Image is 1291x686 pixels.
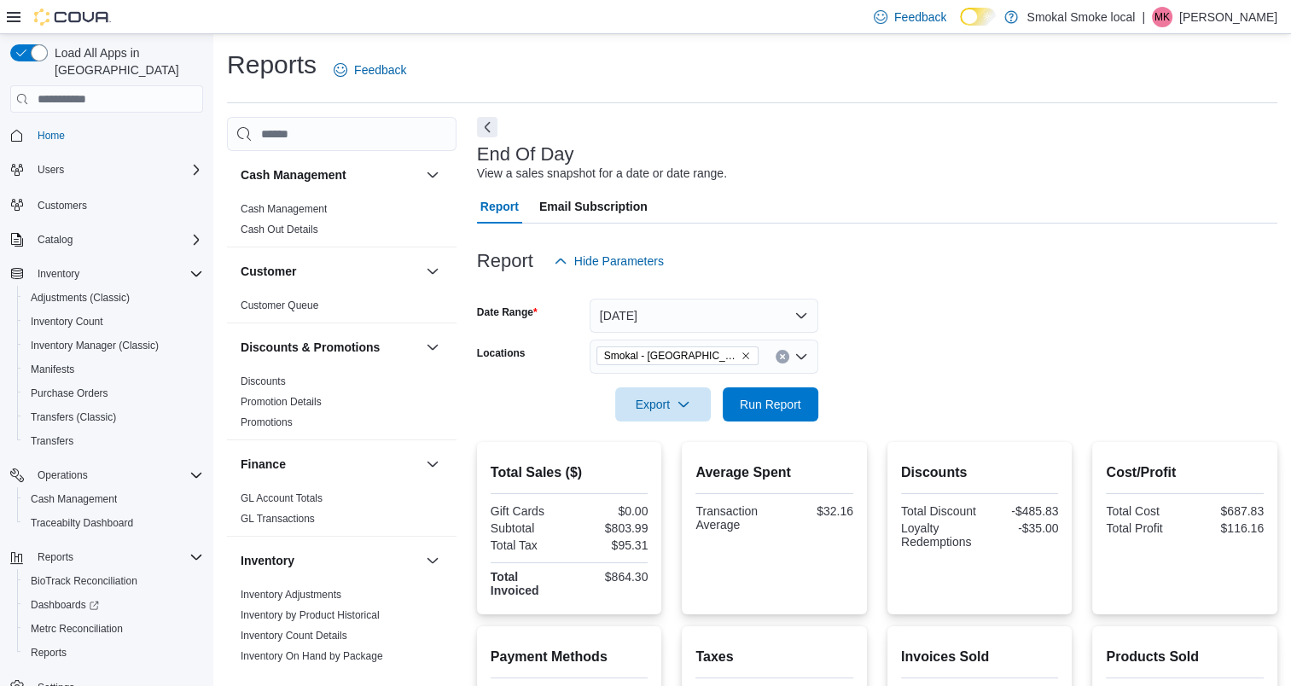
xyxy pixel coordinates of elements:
[901,462,1059,483] h2: Discounts
[24,489,124,509] a: Cash Management
[24,311,203,332] span: Inventory Count
[24,619,203,639] span: Metrc Reconciliation
[625,387,701,421] span: Export
[31,516,133,530] span: Traceabilty Dashboard
[422,337,443,358] button: Discounts & Promotions
[31,598,99,612] span: Dashboards
[477,305,538,319] label: Date Range
[354,61,406,78] span: Feedback
[24,383,115,404] a: Purchase Orders
[17,286,210,310] button: Adjustments (Classic)
[477,144,574,165] h3: End Of Day
[422,261,443,282] button: Customer
[24,288,137,308] a: Adjustments (Classic)
[241,339,419,356] button: Discounts & Promotions
[38,199,87,212] span: Customers
[241,512,315,526] span: GL Transactions
[31,465,203,485] span: Operations
[491,462,648,483] h2: Total Sales ($)
[24,359,81,380] a: Manifests
[1026,7,1135,27] p: Smokal Smoke local
[776,350,789,363] button: Clear input
[38,233,73,247] span: Catalog
[24,335,203,356] span: Inventory Manager (Classic)
[38,468,88,482] span: Operations
[17,487,210,511] button: Cash Management
[31,547,203,567] span: Reports
[1189,504,1264,518] div: $687.83
[17,405,210,429] button: Transfers (Classic)
[31,230,203,250] span: Catalog
[24,571,203,591] span: BioTrack Reconciliation
[31,622,123,636] span: Metrc Reconciliation
[24,513,140,533] a: Traceabilty Dashboard
[241,263,296,280] h3: Customer
[17,334,210,358] button: Inventory Manager (Classic)
[491,521,566,535] div: Subtotal
[31,574,137,588] span: BioTrack Reconciliation
[17,569,210,593] button: BioTrack Reconciliation
[960,8,996,26] input: Dark Mode
[24,311,110,332] a: Inventory Count
[590,299,818,333] button: [DATE]
[24,642,203,663] span: Reports
[477,117,497,137] button: Next
[695,504,771,532] div: Transaction Average
[241,166,419,183] button: Cash Management
[17,358,210,381] button: Manifests
[17,429,210,453] button: Transfers
[491,538,566,552] div: Total Tax
[241,166,346,183] h3: Cash Management
[17,593,210,617] a: Dashboards
[227,48,317,82] h1: Reports
[573,538,648,552] div: $95.31
[241,513,315,525] a: GL Transactions
[241,588,341,602] span: Inventory Adjustments
[901,504,976,518] div: Total Discount
[31,264,86,284] button: Inventory
[327,53,413,87] a: Feedback
[24,383,203,404] span: Purchase Orders
[604,347,737,364] span: Smokal - [GEOGRAPHIC_DATA]
[31,160,203,180] span: Users
[741,351,751,361] button: Remove Smokal - Socorro from selection in this group
[31,315,103,328] span: Inventory Count
[3,123,210,148] button: Home
[24,431,203,451] span: Transfers
[3,262,210,286] button: Inventory
[574,253,664,270] span: Hide Parameters
[491,570,539,597] strong: Total Invoiced
[17,617,210,641] button: Metrc Reconciliation
[1179,7,1277,27] p: [PERSON_NAME]
[24,513,203,533] span: Traceabilty Dashboard
[31,125,72,146] a: Home
[491,647,648,667] h2: Payment Methods
[1189,521,1264,535] div: $116.16
[38,267,79,281] span: Inventory
[3,463,210,487] button: Operations
[778,504,853,518] div: $32.16
[241,416,293,428] a: Promotions
[422,165,443,185] button: Cash Management
[31,434,73,448] span: Transfers
[241,396,322,408] a: Promotion Details
[539,189,648,224] span: Email Subscription
[241,609,380,621] a: Inventory by Product Historical
[31,230,79,250] button: Catalog
[241,375,286,388] span: Discounts
[1106,521,1181,535] div: Total Profit
[615,387,711,421] button: Export
[491,504,566,518] div: Gift Cards
[24,335,166,356] a: Inventory Manager (Classic)
[17,310,210,334] button: Inventory Count
[31,646,67,660] span: Reports
[3,545,210,569] button: Reports
[740,396,801,413] span: Run Report
[241,203,327,215] a: Cash Management
[596,346,759,365] span: Smokal - Socorro
[477,165,727,183] div: View a sales snapshot for a date or date range.
[227,488,457,536] div: Finance
[31,492,117,506] span: Cash Management
[31,125,203,146] span: Home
